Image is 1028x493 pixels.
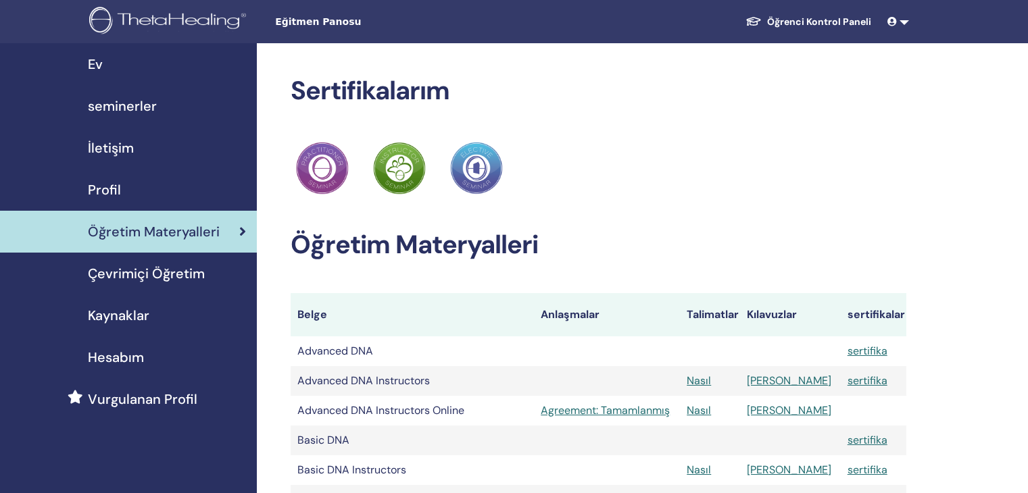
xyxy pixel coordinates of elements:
[88,263,205,284] span: Çevrimiçi Öğretim
[541,403,673,419] a: Agreement: Tamamlanmış
[89,7,251,37] img: logo.png
[291,366,534,396] td: Advanced DNA Instructors
[680,293,740,336] th: Talimatlar
[848,344,887,358] a: sertifika
[848,463,887,477] a: sertifika
[88,138,134,158] span: İletişim
[848,433,887,447] a: sertifika
[275,15,478,29] span: Eğitmen Panosu
[291,396,534,425] td: Advanced DNA Instructors Online
[747,403,831,417] a: [PERSON_NAME]
[373,142,426,194] img: Practitioner
[291,76,906,107] h2: Sertifikalarım
[291,336,534,366] td: Advanced DNA
[687,403,711,417] a: Nasıl
[291,455,534,485] td: Basic DNA Instructors
[745,16,762,27] img: graduation-cap-white.svg
[687,463,711,477] a: Nasıl
[88,54,103,74] span: Ev
[88,347,144,367] span: Hesabım
[88,222,220,242] span: Öğretim Materyalleri
[450,142,503,194] img: Practitioner
[88,96,157,116] span: seminerler
[291,293,534,336] th: Belge
[841,293,906,336] th: sertifikalar
[687,373,711,388] a: Nasıl
[735,9,882,34] a: Öğrenci Kontrol Paneli
[88,180,121,200] span: Profil
[747,463,831,477] a: [PERSON_NAME]
[88,389,197,409] span: Vurgulanan Profil
[848,373,887,388] a: sertifika
[291,425,534,455] td: Basic DNA
[88,305,149,326] span: Kaynaklar
[740,293,840,336] th: Kılavuzlar
[296,142,349,194] img: Practitioner
[534,293,680,336] th: Anlaşmalar
[291,230,906,261] h2: Öğretim Materyalleri
[747,373,831,388] a: [PERSON_NAME]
